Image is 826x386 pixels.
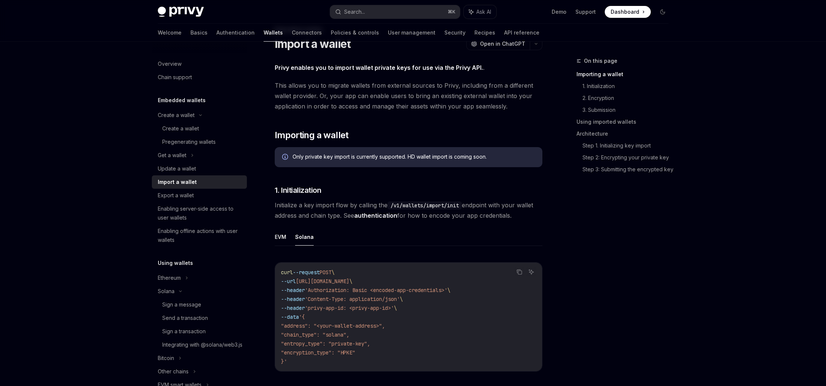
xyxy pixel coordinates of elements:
a: Welcome [158,24,182,42]
span: --data [281,314,299,320]
a: Wallets [264,24,283,42]
a: Pregenerating wallets [152,135,247,149]
span: On this page [584,56,617,65]
span: POST [320,269,332,276]
div: Search... [344,7,365,16]
a: Sign a transaction [152,325,247,338]
span: Open in ChatGPT [480,40,525,48]
a: Create a wallet [152,122,247,135]
span: \ [332,269,334,276]
div: Get a wallet [158,151,186,160]
a: Recipes [474,24,495,42]
span: --header [281,296,305,302]
span: "encryption_type": "HPKE" [281,349,355,356]
a: Export a wallet [152,189,247,202]
a: Policies & controls [331,24,379,42]
div: Overview [158,59,182,68]
a: Chain support [152,71,247,84]
div: Pregenerating wallets [162,137,216,146]
div: Chain support [158,73,192,82]
strong: Privy enables you to import wallet private keys for use via the Privy API. [275,64,483,71]
div: Other chains [158,367,189,376]
span: --request [293,269,320,276]
img: dark logo [158,7,204,17]
span: . [275,62,542,73]
a: Step 3: Submitting the encrypted key [582,163,675,175]
span: 'Content-Type: application/json' [305,296,400,302]
span: \ [349,278,352,285]
div: Solana [158,287,174,296]
button: Copy the contents from the code block [515,267,524,277]
div: Only private key import is currently supported. HD wallet import is coming soon. [293,153,535,161]
span: --url [281,278,296,285]
span: curl [281,269,293,276]
div: Bitcoin [158,354,174,363]
a: authentication [354,212,397,220]
div: Create a wallet [162,124,199,133]
div: Integrating with @solana/web3.js [162,340,242,349]
a: User management [388,24,435,42]
button: Open in ChatGPT [466,38,530,50]
a: Import a wallet [152,175,247,189]
a: 1. Initialization [582,80,675,92]
div: Enabling offline actions with user wallets [158,227,242,244]
a: Sign a message [152,298,247,311]
span: }' [281,358,287,365]
a: 3. Submission [582,104,675,116]
h1: Import a wallet [275,37,351,51]
span: \ [394,305,397,311]
div: Ethereum [158,273,181,282]
span: "address": "<your-wallet-address>", [281,322,385,329]
a: Step 1. Initializing key import [582,140,675,152]
a: Enabling offline actions with user wallets [152,224,247,247]
a: Update a wallet [152,162,247,175]
a: Dashboard [605,6,651,18]
h5: Using wallets [158,259,193,267]
span: --header [281,305,305,311]
button: EVM [275,228,286,246]
a: Demo [552,8,567,16]
span: "entropy_type": "private-key", [281,340,370,347]
a: Send a transaction [152,311,247,325]
div: Export a wallet [158,191,194,200]
div: Sign a message [162,300,201,309]
a: Basics [190,24,208,42]
h5: Embedded wallets [158,96,206,105]
svg: Info [282,154,290,161]
div: Import a wallet [158,178,197,186]
a: Importing a wallet [577,68,675,80]
span: Ask AI [476,8,491,16]
span: ⌘ K [448,9,456,15]
span: "chain_type": "solana", [281,331,349,338]
div: Update a wallet [158,164,196,173]
span: '{ [299,314,305,320]
a: Architecture [577,128,675,140]
a: Integrating with @solana/web3.js [152,338,247,351]
div: Sign a transaction [162,327,206,336]
a: 2. Encryption [582,92,675,104]
span: 'Authorization: Basic <encoded-app-credentials>' [305,287,447,293]
span: Initialize a key import flow by calling the endpoint with your wallet address and chain type. See... [275,200,542,221]
span: Importing a wallet [275,129,349,141]
button: Solana [295,228,314,246]
div: Enabling server-side access to user wallets [158,204,242,222]
span: --header [281,287,305,293]
a: Connectors [292,24,322,42]
span: \ [447,287,450,293]
div: Send a transaction [162,314,208,322]
a: Overview [152,57,247,71]
a: API reference [504,24,539,42]
code: /v1/wallets/import/init [388,201,462,210]
button: Toggle dark mode [657,6,669,18]
span: 'privy-app-id: <privy-app-id>' [305,305,394,311]
span: This allows you to migrate wallets from external sources to Privy, including from a different wal... [275,80,542,111]
span: [URL][DOMAIN_NAME] [296,278,349,285]
span: \ [400,296,403,302]
div: Create a wallet [158,111,195,120]
button: Ask AI [526,267,536,277]
span: 1. Initialization [275,185,321,195]
a: Security [444,24,466,42]
a: Support [575,8,596,16]
a: Authentication [216,24,255,42]
a: Enabling server-side access to user wallets [152,202,247,224]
